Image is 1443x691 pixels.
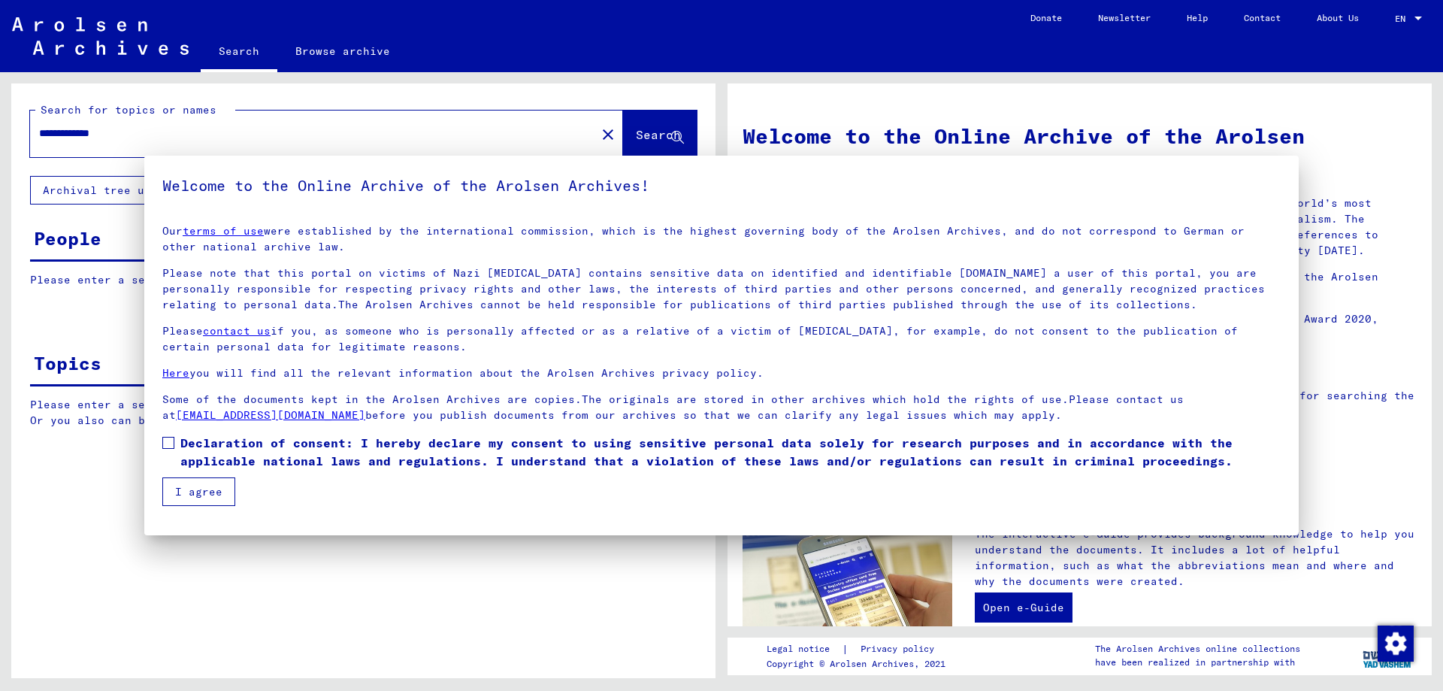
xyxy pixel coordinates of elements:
[162,174,1281,198] h5: Welcome to the Online Archive of the Arolsen Archives!
[162,366,189,380] a: Here
[1378,626,1414,662] img: Change consent
[1377,625,1413,661] div: Change consent
[183,224,264,238] a: terms of use
[162,223,1281,255] p: Our were established by the international commission, which is the highest governing body of the ...
[176,408,365,422] a: [EMAIL_ADDRESS][DOMAIN_NAME]
[162,365,1281,381] p: you will find all the relevant information about the Arolsen Archives privacy policy.
[162,477,235,506] button: I agree
[162,265,1281,313] p: Please note that this portal on victims of Nazi [MEDICAL_DATA] contains sensitive data on identif...
[180,434,1281,470] span: Declaration of consent: I hereby declare my consent to using sensitive personal data solely for r...
[162,392,1281,423] p: Some of the documents kept in the Arolsen Archives are copies.The originals are stored in other a...
[203,324,271,338] a: contact us
[162,323,1281,355] p: Please if you, as someone who is personally affected or as a relative of a victim of [MEDICAL_DAT...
